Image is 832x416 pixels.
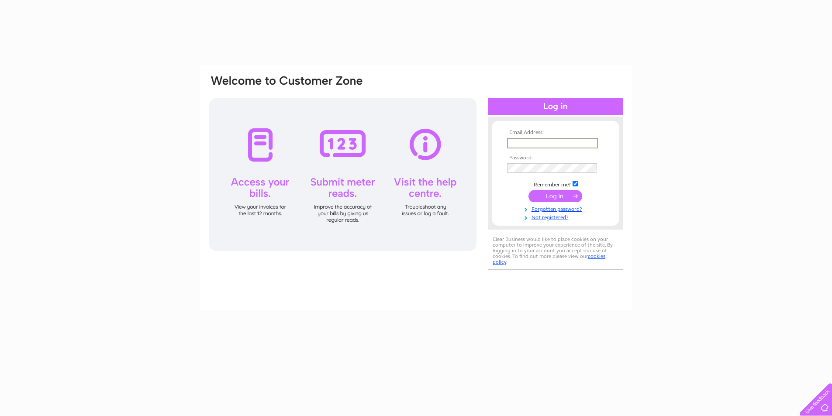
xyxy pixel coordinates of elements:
[528,190,582,202] input: Submit
[505,155,606,161] th: Password:
[505,179,606,188] td: Remember me?
[493,253,605,265] a: cookies policy
[507,213,606,221] a: Not registered?
[505,130,606,136] th: Email Address:
[507,204,606,213] a: Forgotten password?
[488,232,623,270] div: Clear Business would like to place cookies on your computer to improve your experience of the sit...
